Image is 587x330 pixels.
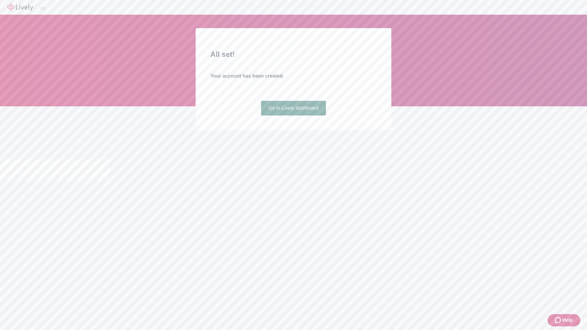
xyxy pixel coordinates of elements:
[562,317,573,324] span: Help
[210,72,377,80] h4: Your account has been created.
[548,314,580,326] button: Zendesk support iconHelp
[40,8,45,9] button: Log out
[555,317,562,324] svg: Zendesk support icon
[210,49,377,60] h2: All set!
[261,101,326,116] a: Go to Lively dashboard
[7,4,33,11] img: Lively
